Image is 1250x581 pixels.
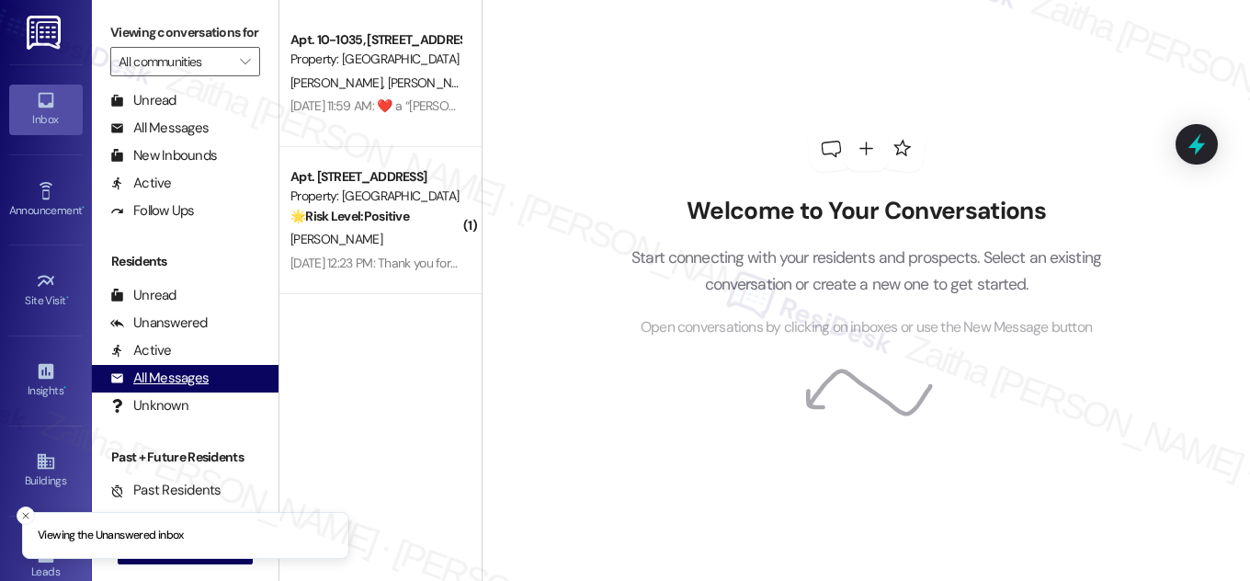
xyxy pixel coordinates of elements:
[9,85,83,134] a: Inbox
[110,201,195,221] div: Follow Ups
[290,50,460,69] div: Property: [GEOGRAPHIC_DATA]
[110,286,176,305] div: Unread
[92,252,278,271] div: Residents
[290,74,388,91] span: [PERSON_NAME]
[604,197,1130,226] h2: Welcome to Your Conversations
[17,507,35,525] button: Close toast
[290,208,409,224] strong: 🌟 Risk Level: Positive
[290,167,460,187] div: Apt. [STREET_ADDRESS]
[290,30,460,50] div: Apt. 10-1035, [STREET_ADDRESS]
[9,356,83,405] a: Insights •
[110,119,209,138] div: All Messages
[290,231,382,247] span: [PERSON_NAME]
[38,528,184,544] p: Viewing the Unanswered inbox
[110,396,188,416] div: Unknown
[110,91,176,110] div: Unread
[9,446,83,496] a: Buildings
[110,369,209,388] div: All Messages
[9,266,83,315] a: Site Visit •
[388,74,480,91] span: [PERSON_NAME]
[641,316,1092,339] span: Open conversations by clicking on inboxes or use the New Message button
[27,16,64,50] img: ResiDesk Logo
[110,146,217,165] div: New Inbounds
[110,341,172,360] div: Active
[110,174,172,193] div: Active
[66,291,69,304] span: •
[604,245,1130,297] p: Start connecting with your residents and prospects. Select an existing conversation or create a n...
[110,18,260,47] label: Viewing conversations for
[119,47,231,76] input: All communities
[92,448,278,467] div: Past + Future Residents
[110,481,222,500] div: Past Residents
[63,382,66,394] span: •
[290,187,460,206] div: Property: [GEOGRAPHIC_DATA]
[240,54,250,69] i: 
[82,201,85,214] span: •
[110,313,208,333] div: Unanswered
